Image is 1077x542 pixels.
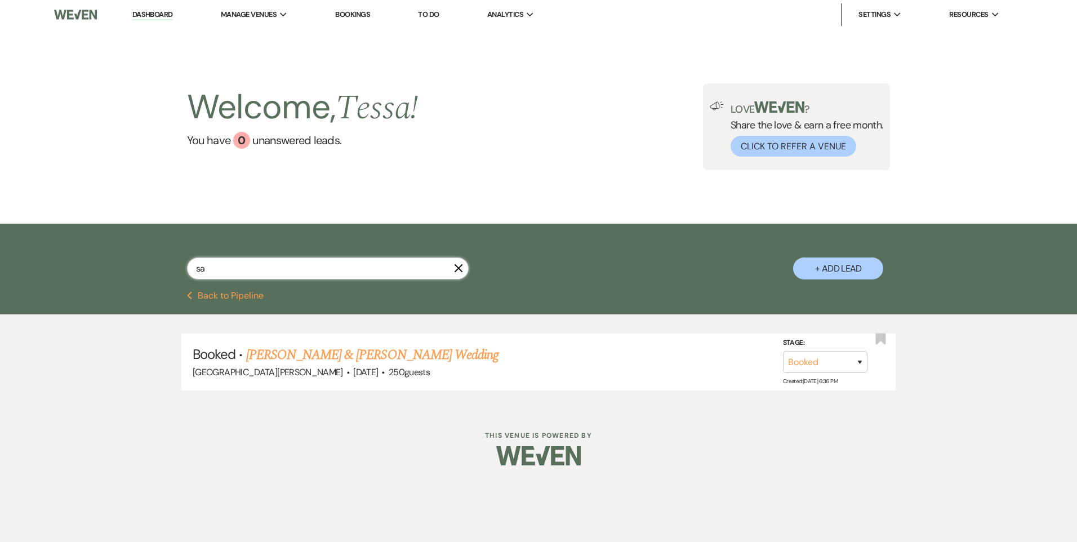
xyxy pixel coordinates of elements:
div: Share the love & earn a free month. [724,101,884,157]
h2: Welcome, [187,83,419,132]
span: Settings [858,9,891,20]
span: Resources [949,9,988,20]
p: Love ? [731,101,884,114]
span: Manage Venues [221,9,277,20]
span: Booked [193,345,235,363]
button: Back to Pipeline [187,291,264,300]
button: + Add Lead [793,257,883,279]
span: Tessa ! [336,82,418,134]
span: Analytics [487,9,523,20]
img: Weven Logo [54,3,97,26]
label: Stage: [783,337,867,349]
span: [GEOGRAPHIC_DATA][PERSON_NAME] [193,366,343,378]
a: Bookings [335,10,370,19]
span: [DATE] [353,366,378,378]
a: [PERSON_NAME] & [PERSON_NAME] Wedding [246,345,499,365]
a: Dashboard [132,10,173,20]
input: Search by name, event date, email address or phone number [187,257,469,279]
div: 0 [233,132,250,149]
a: To Do [418,10,439,19]
button: Click to Refer a Venue [731,136,856,157]
img: weven-logo-green.svg [754,101,804,113]
span: 250 guests [389,366,430,378]
a: You have 0 unanswered leads. [187,132,419,149]
span: Created: [DATE] 6:36 PM [783,377,838,385]
img: Weven Logo [496,436,581,476]
img: loud-speaker-illustration.svg [710,101,724,110]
